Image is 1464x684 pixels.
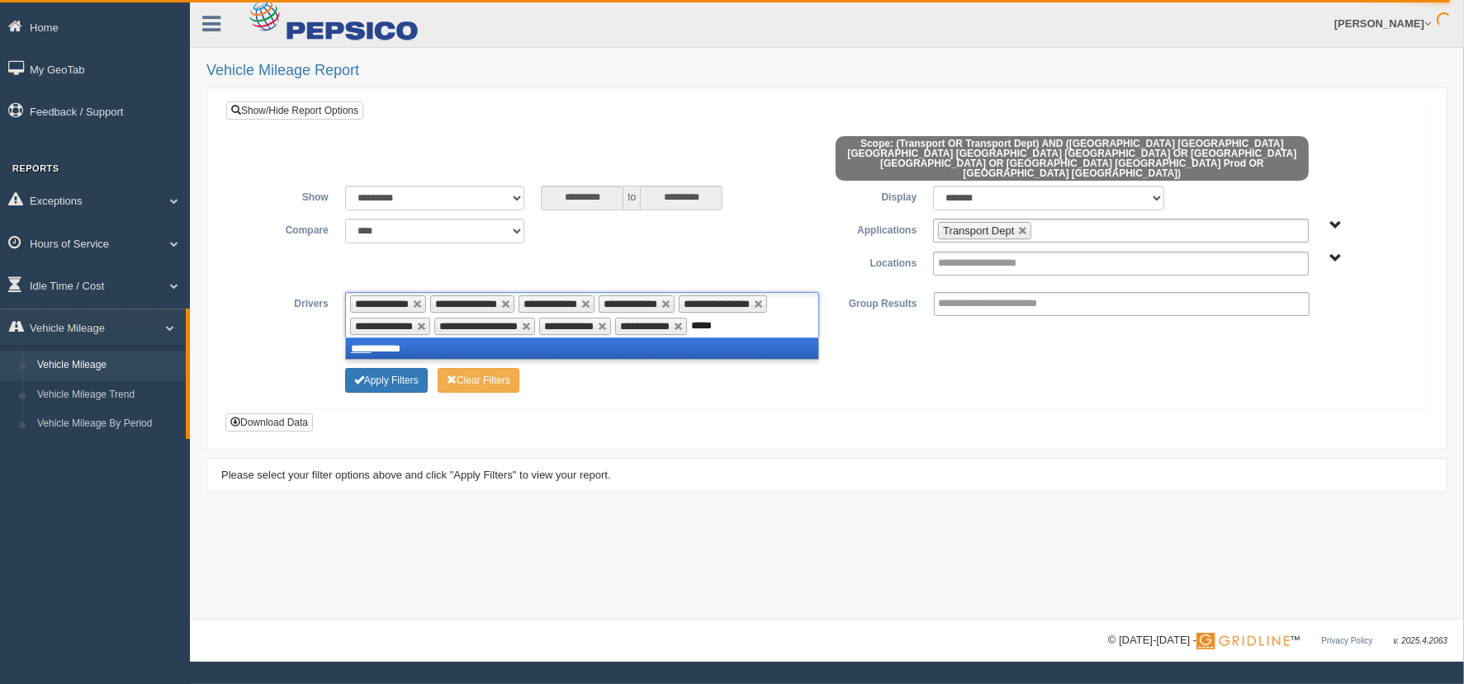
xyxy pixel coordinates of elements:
label: Locations [827,252,926,271]
a: Privacy Policy [1321,636,1372,645]
button: Download Data [225,413,313,432]
a: Vehicle Mileage By Period [30,409,186,439]
div: © [DATE]-[DATE] - ™ [1108,632,1447,649]
label: Show [239,186,337,205]
span: Scope: (Transport OR Transport Dept) AND ([GEOGRAPHIC_DATA] [GEOGRAPHIC_DATA] [GEOGRAPHIC_DATA] [... [836,136,1310,181]
a: Vehicle Mileage Trend [30,380,186,410]
button: Change Filter Options [438,368,519,393]
button: Change Filter Options [345,368,428,393]
label: Display [827,186,926,205]
label: Drivers [239,292,337,312]
label: Applications [827,219,926,238]
span: Transport Dept [943,224,1014,237]
label: Compare [239,219,337,238]
a: Vehicle Mileage [30,351,186,380]
img: Gridline [1196,633,1290,649]
h2: Vehicle Mileage Report [206,63,1447,79]
a: Show/Hide Report Options [226,101,363,120]
span: Please select your filter options above and click "Apply Filters" to view your report. [221,469,611,481]
span: to [623,186,640,210]
label: Group Results [827,292,926,312]
span: v. 2025.4.2063 [1394,636,1447,645]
